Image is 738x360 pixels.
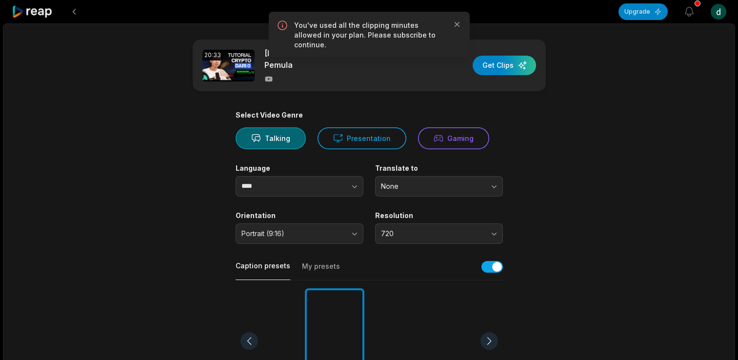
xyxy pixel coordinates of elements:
[236,111,503,120] div: Select Video Genre
[375,223,503,244] button: 720
[236,223,363,244] button: Portrait (9:16)
[241,229,344,238] span: Portrait (9:16)
[418,127,489,149] button: Gaming
[264,47,433,71] p: [PERSON_NAME] Investasi Crypto Untuk Pemula
[375,211,503,220] label: Resolution
[473,56,536,75] button: Get Clips
[381,182,483,191] span: None
[618,3,668,20] button: Upgrade
[318,127,406,149] button: Presentation
[236,261,290,280] button: Caption presets
[375,164,503,173] label: Translate to
[236,164,363,173] label: Language
[294,20,444,50] p: You've used all the clipping minutes allowed in your plan. Please subscribe to continue.
[236,211,363,220] label: Orientation
[302,261,340,280] button: My presets
[236,127,306,149] button: Talking
[381,229,483,238] span: 720
[202,50,223,60] div: 20:33
[375,176,503,197] button: None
